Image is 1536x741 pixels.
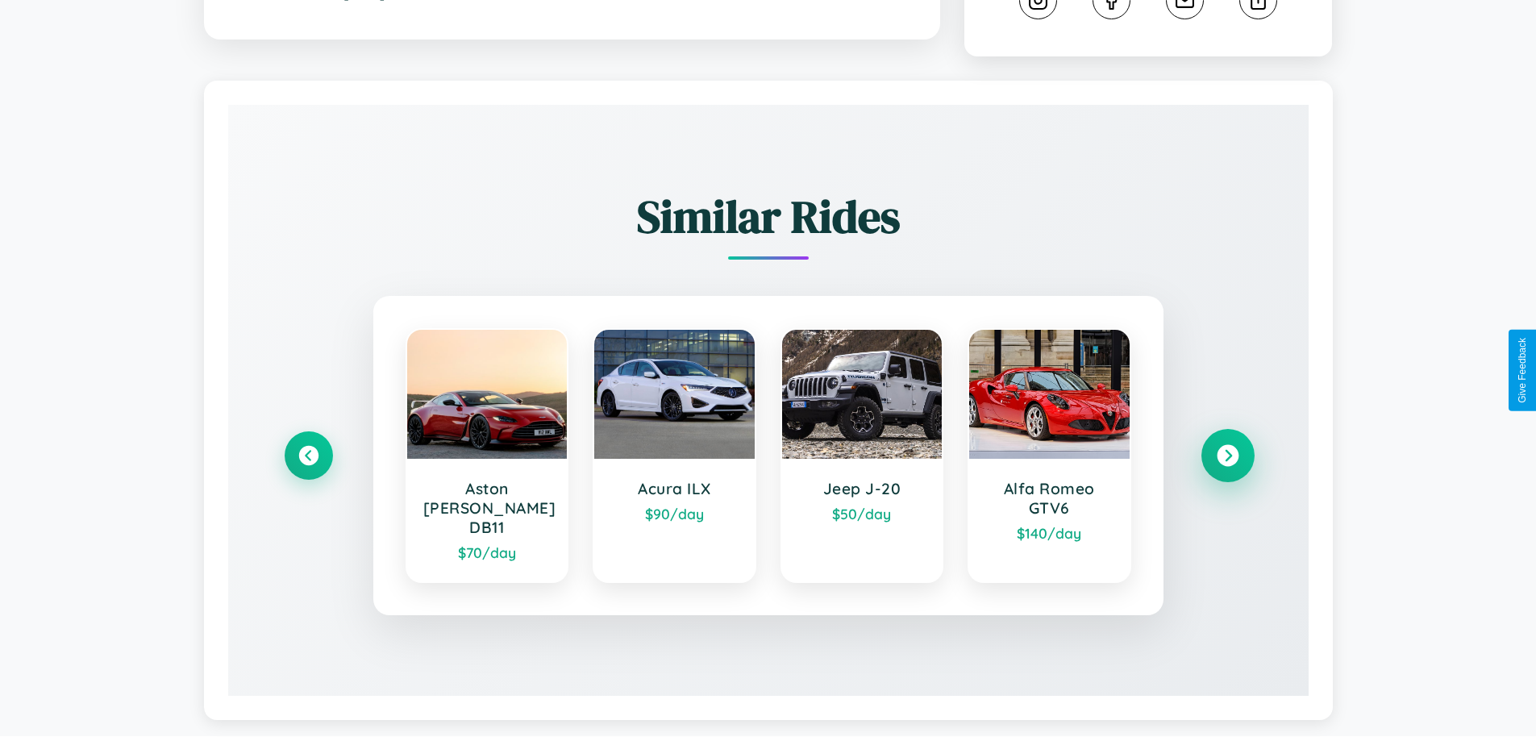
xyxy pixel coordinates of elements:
div: $ 90 /day [610,505,739,522]
a: Jeep J-20$50/day [780,328,944,583]
h3: Jeep J-20 [798,479,926,498]
a: Alfa Romeo GTV6$140/day [968,328,1131,583]
div: $ 50 /day [798,505,926,522]
h3: Acura ILX [610,479,739,498]
h3: Aston [PERSON_NAME] DB11 [423,479,552,537]
a: Aston [PERSON_NAME] DB11$70/day [406,328,569,583]
a: Acura ILX$90/day [593,328,756,583]
div: Give Feedback [1517,338,1528,403]
div: $ 70 /day [423,543,552,561]
h2: Similar Rides [285,185,1252,248]
h3: Alfa Romeo GTV6 [985,479,1113,518]
div: $ 140 /day [985,524,1113,542]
